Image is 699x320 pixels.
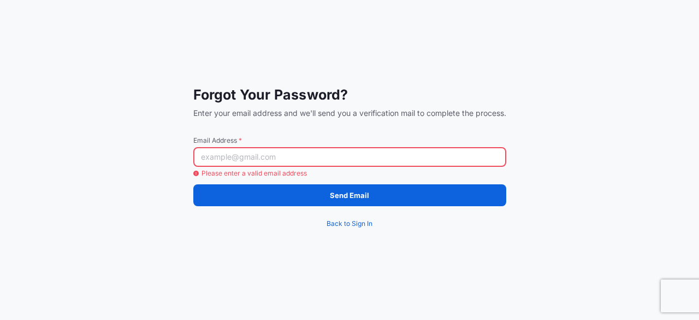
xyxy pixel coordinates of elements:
[193,213,506,235] a: Back to Sign In
[330,190,369,201] p: Send Email
[193,147,506,167] input: example@gmail.com
[193,108,506,119] span: Enter your email address and we'll send you a verification mail to complete the process.
[193,184,506,206] button: Send Email
[193,169,506,178] span: Please enter a valid email address
[327,218,372,229] span: Back to Sign In
[193,136,506,145] span: Email Address
[193,86,506,103] span: Forgot Your Password?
